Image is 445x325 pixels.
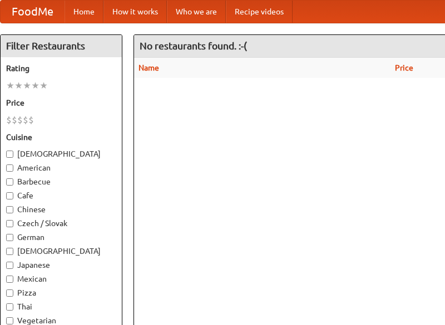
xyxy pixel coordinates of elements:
li: $ [6,114,12,126]
input: Chinese [6,206,13,213]
label: [DEMOGRAPHIC_DATA] [6,148,116,159]
input: [DEMOGRAPHIC_DATA] [6,248,13,255]
li: ★ [39,79,48,92]
li: ★ [31,79,39,92]
input: German [6,234,13,241]
li: $ [17,114,23,126]
a: Home [65,1,103,23]
label: Mexican [6,273,116,284]
li: $ [23,114,28,126]
input: Japanese [6,262,13,269]
a: FoodMe [1,1,65,23]
a: Price [395,63,413,72]
h5: Price [6,97,116,108]
input: Pizza [6,289,13,297]
ng-pluralize: No restaurants found. :-( [140,41,247,51]
label: Czech / Slovak [6,218,116,229]
h4: Filter Restaurants [1,35,122,57]
input: [DEMOGRAPHIC_DATA] [6,151,13,158]
label: German [6,232,116,243]
h5: Rating [6,63,116,74]
label: Barbecue [6,176,116,187]
a: Who we are [167,1,226,23]
li: ★ [23,79,31,92]
input: Barbecue [6,178,13,186]
li: $ [12,114,17,126]
a: Recipe videos [226,1,293,23]
h5: Cuisine [6,132,116,143]
label: Chinese [6,204,116,215]
input: Vegetarian [6,317,13,324]
input: American [6,164,13,172]
label: Pizza [6,287,116,298]
label: Japanese [6,259,116,271]
label: American [6,162,116,173]
label: Thai [6,301,116,312]
li: ★ [6,79,14,92]
a: How it works [103,1,167,23]
input: Cafe [6,192,13,199]
input: Czech / Slovak [6,220,13,227]
li: ★ [14,79,23,92]
label: [DEMOGRAPHIC_DATA] [6,246,116,257]
li: $ [28,114,34,126]
a: Name [139,63,159,72]
input: Thai [6,303,13,311]
label: Cafe [6,190,116,201]
input: Mexican [6,276,13,283]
